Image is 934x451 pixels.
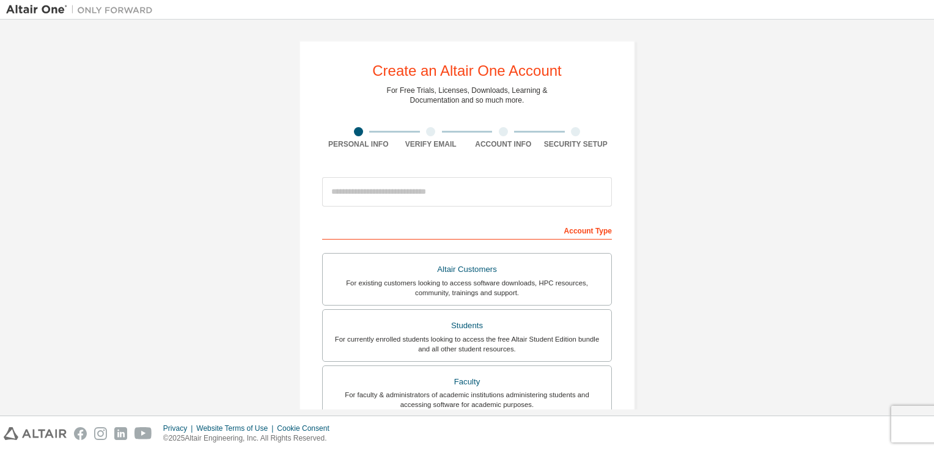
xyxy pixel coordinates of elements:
[163,433,337,444] p: © 2025 Altair Engineering, Inc. All Rights Reserved.
[467,139,540,149] div: Account Info
[163,424,196,433] div: Privacy
[322,139,395,149] div: Personal Info
[6,4,159,16] img: Altair One
[330,373,604,391] div: Faculty
[540,139,612,149] div: Security Setup
[114,427,127,440] img: linkedin.svg
[387,86,548,105] div: For Free Trials, Licenses, Downloads, Learning & Documentation and so much more.
[330,278,604,298] div: For existing customers looking to access software downloads, HPC resources, community, trainings ...
[134,427,152,440] img: youtube.svg
[74,427,87,440] img: facebook.svg
[395,139,468,149] div: Verify Email
[277,424,336,433] div: Cookie Consent
[94,427,107,440] img: instagram.svg
[330,334,604,354] div: For currently enrolled students looking to access the free Altair Student Edition bundle and all ...
[330,317,604,334] div: Students
[330,261,604,278] div: Altair Customers
[196,424,277,433] div: Website Terms of Use
[330,390,604,409] div: For faculty & administrators of academic institutions administering students and accessing softwa...
[4,427,67,440] img: altair_logo.svg
[372,64,562,78] div: Create an Altair One Account
[322,220,612,240] div: Account Type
